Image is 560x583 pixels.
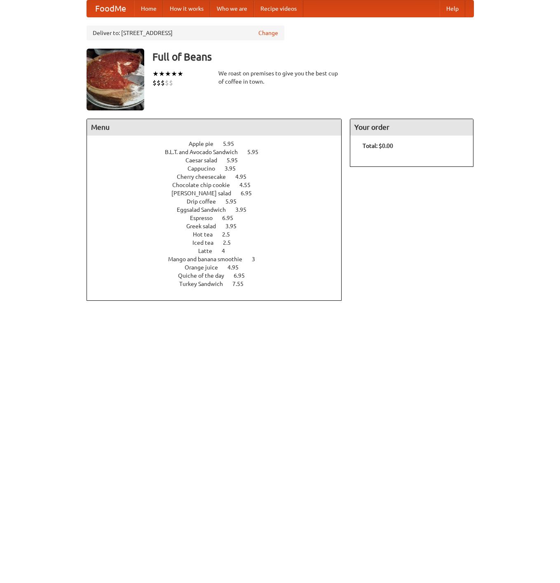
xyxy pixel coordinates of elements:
span: Drip coffee [187,198,224,205]
span: Greek salad [186,223,224,229]
span: 2.5 [222,231,238,238]
a: Hot tea 2.5 [193,231,245,238]
a: Greek salad 3.95 [186,223,252,229]
span: Chocolate chip cookie [172,182,238,188]
span: Caesar salad [185,157,225,164]
span: 4 [222,248,233,254]
a: Home [134,0,163,17]
span: Quiche of the day [178,272,232,279]
span: 3.95 [235,206,255,213]
a: Latte 4 [198,248,240,254]
li: ★ [177,69,183,78]
li: $ [152,78,157,87]
div: Deliver to: [STREET_ADDRESS] [87,26,284,40]
img: angular.jpg [87,49,144,110]
li: ★ [152,69,159,78]
a: Cappucino 3.95 [187,165,251,172]
a: Who we are [210,0,254,17]
span: Apple pie [189,140,222,147]
li: $ [161,78,165,87]
a: How it works [163,0,210,17]
li: $ [157,78,161,87]
span: 6.95 [222,215,241,221]
li: ★ [159,69,165,78]
a: Eggsalad Sandwich 3.95 [177,206,262,213]
h4: Your order [350,119,473,136]
a: Mango and banana smoothie 3 [168,256,270,262]
li: ★ [171,69,177,78]
h3: Full of Beans [152,49,474,65]
a: Caesar salad 5.95 [185,157,253,164]
a: Chocolate chip cookie 4.55 [172,182,266,188]
span: 5.95 [247,149,267,155]
a: Help [440,0,465,17]
a: FoodMe [87,0,134,17]
a: B.L.T. and Avocado Sandwich 5.95 [165,149,274,155]
span: Cherry cheesecake [177,173,234,180]
span: 3.95 [225,165,244,172]
a: Espresso 6.95 [190,215,248,221]
span: Latte [198,248,220,254]
span: [PERSON_NAME] salad [171,190,239,197]
span: 2.5 [223,239,239,246]
li: $ [169,78,173,87]
span: 3.95 [225,223,245,229]
h4: Menu [87,119,342,136]
span: Orange juice [185,264,226,271]
a: Recipe videos [254,0,303,17]
b: Total: $0.00 [363,143,393,149]
a: Quiche of the day 6.95 [178,272,260,279]
span: Eggsalad Sandwich [177,206,234,213]
span: 4.95 [235,173,255,180]
span: Cappucino [187,165,223,172]
span: 6.95 [241,190,260,197]
a: Drip coffee 5.95 [187,198,252,205]
span: 3 [252,256,263,262]
span: B.L.T. and Avocado Sandwich [165,149,246,155]
span: Hot tea [193,231,221,238]
span: 5.95 [223,140,242,147]
a: Iced tea 2.5 [192,239,246,246]
a: Apple pie 5.95 [189,140,249,147]
span: 7.55 [232,281,252,287]
li: ★ [165,69,171,78]
span: 6.95 [234,272,253,279]
span: 4.95 [227,264,247,271]
a: Turkey Sandwich 7.55 [179,281,259,287]
li: $ [165,78,169,87]
span: Iced tea [192,239,222,246]
span: Turkey Sandwich [179,281,231,287]
span: 5.95 [225,198,245,205]
span: Mango and banana smoothie [168,256,251,262]
span: 4.55 [239,182,259,188]
a: Cherry cheesecake 4.95 [177,173,262,180]
span: Espresso [190,215,221,221]
a: Orange juice 4.95 [185,264,254,271]
a: [PERSON_NAME] salad 6.95 [171,190,267,197]
a: Change [258,29,278,37]
div: We roast on premises to give you the best cup of coffee in town. [218,69,342,86]
span: 5.95 [227,157,246,164]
